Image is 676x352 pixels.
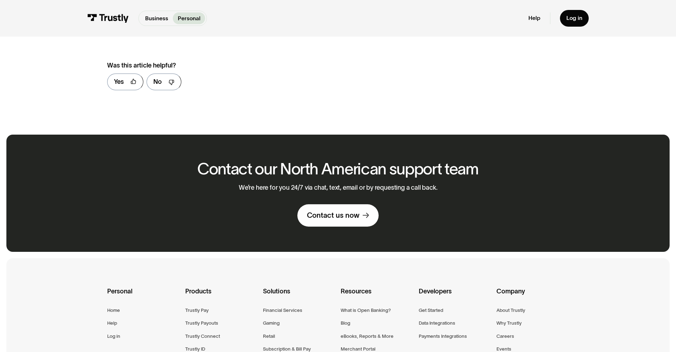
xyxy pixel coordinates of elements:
div: Solutions [263,286,335,306]
a: About Trustly [496,306,525,314]
div: Log in [566,15,582,22]
a: Financial Services [263,306,302,314]
img: Trustly Logo [87,14,129,23]
a: Log in [560,10,589,27]
a: eBooks, Reports & More [341,332,394,340]
a: Trustly Pay [185,306,209,314]
a: Why Trustly [496,319,522,327]
h2: Contact our North American support team [197,160,479,178]
a: Trustly Payouts [185,319,218,327]
a: Data Integrations [419,319,455,327]
a: Help [107,319,117,327]
div: Company [496,286,568,306]
a: Blog [341,319,350,327]
a: Retail [263,332,275,340]
a: No [147,74,181,90]
a: What is Open Banking? [341,306,391,314]
a: Log in [107,332,120,340]
div: Developers [419,286,491,306]
a: Home [107,306,120,314]
a: Business [140,12,173,24]
a: Contact us now [297,205,379,227]
div: Was this article helpful? [107,61,387,70]
p: We’re here for you 24/7 via chat, text, email or by requesting a call back. [239,184,438,192]
a: Gaming [263,319,280,327]
a: Personal [173,12,205,24]
div: Contact us now [307,211,359,220]
div: Yes [114,77,124,87]
div: Products [185,286,257,306]
div: Personal [107,286,179,306]
p: Personal [178,14,200,23]
div: No [153,77,162,87]
p: Business [145,14,168,23]
a: Trustly Connect [185,332,220,340]
div: Resources [341,286,413,306]
a: Help [528,15,540,22]
a: Payments Integrations [419,332,467,340]
a: Yes [107,74,143,90]
a: Get Started [419,306,443,314]
a: Careers [496,332,514,340]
